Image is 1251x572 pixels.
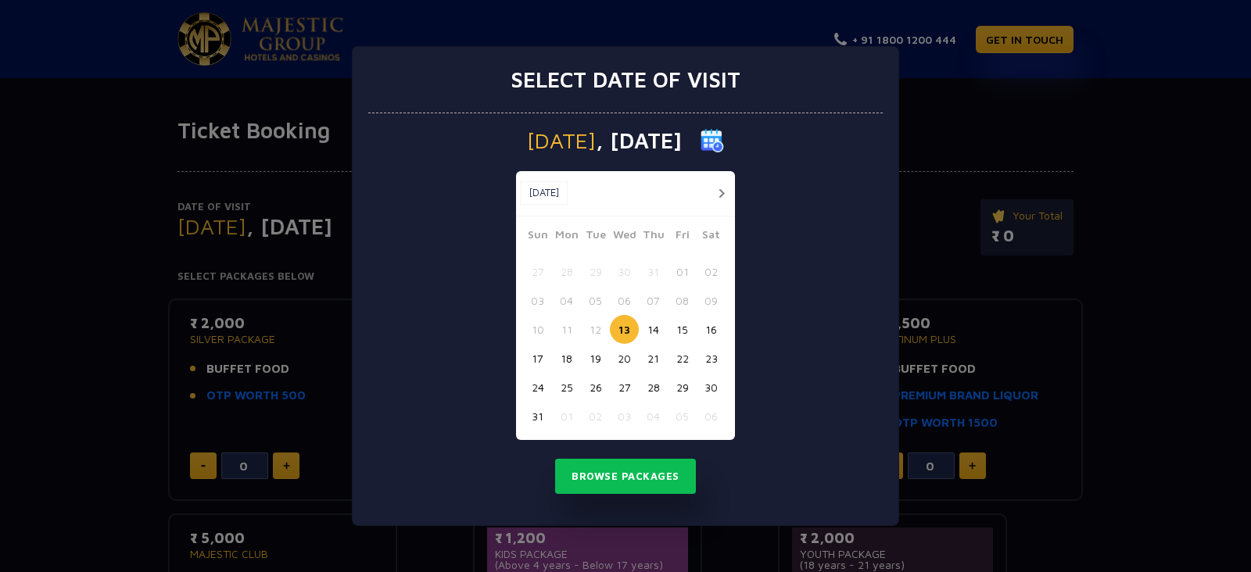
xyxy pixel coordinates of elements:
[523,373,552,402] button: 24
[639,257,668,286] button: 31
[668,286,697,315] button: 08
[697,257,726,286] button: 02
[520,181,568,205] button: [DATE]
[610,257,639,286] button: 30
[668,315,697,344] button: 15
[610,373,639,402] button: 27
[639,373,668,402] button: 28
[552,402,581,431] button: 01
[668,344,697,373] button: 22
[581,373,610,402] button: 26
[610,286,639,315] button: 06
[523,257,552,286] button: 27
[697,286,726,315] button: 09
[581,402,610,431] button: 02
[581,226,610,248] span: Tue
[639,286,668,315] button: 07
[527,130,596,152] span: [DATE]
[552,286,581,315] button: 04
[581,315,610,344] button: 12
[701,129,724,152] img: calender icon
[523,286,552,315] button: 03
[610,315,639,344] button: 13
[523,402,552,431] button: 31
[697,402,726,431] button: 06
[668,402,697,431] button: 05
[523,315,552,344] button: 10
[697,315,726,344] button: 16
[581,344,610,373] button: 19
[523,226,552,248] span: Sun
[552,344,581,373] button: 18
[552,226,581,248] span: Mon
[581,286,610,315] button: 05
[610,226,639,248] span: Wed
[639,402,668,431] button: 04
[639,315,668,344] button: 14
[639,344,668,373] button: 21
[581,257,610,286] button: 29
[697,344,726,373] button: 23
[552,373,581,402] button: 25
[552,315,581,344] button: 11
[639,226,668,248] span: Thu
[610,344,639,373] button: 20
[596,130,682,152] span: , [DATE]
[552,257,581,286] button: 28
[555,459,696,495] button: Browse Packages
[668,257,697,286] button: 01
[610,402,639,431] button: 03
[697,226,726,248] span: Sat
[511,66,740,93] h3: Select date of visit
[668,373,697,402] button: 29
[697,373,726,402] button: 30
[668,226,697,248] span: Fri
[523,344,552,373] button: 17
